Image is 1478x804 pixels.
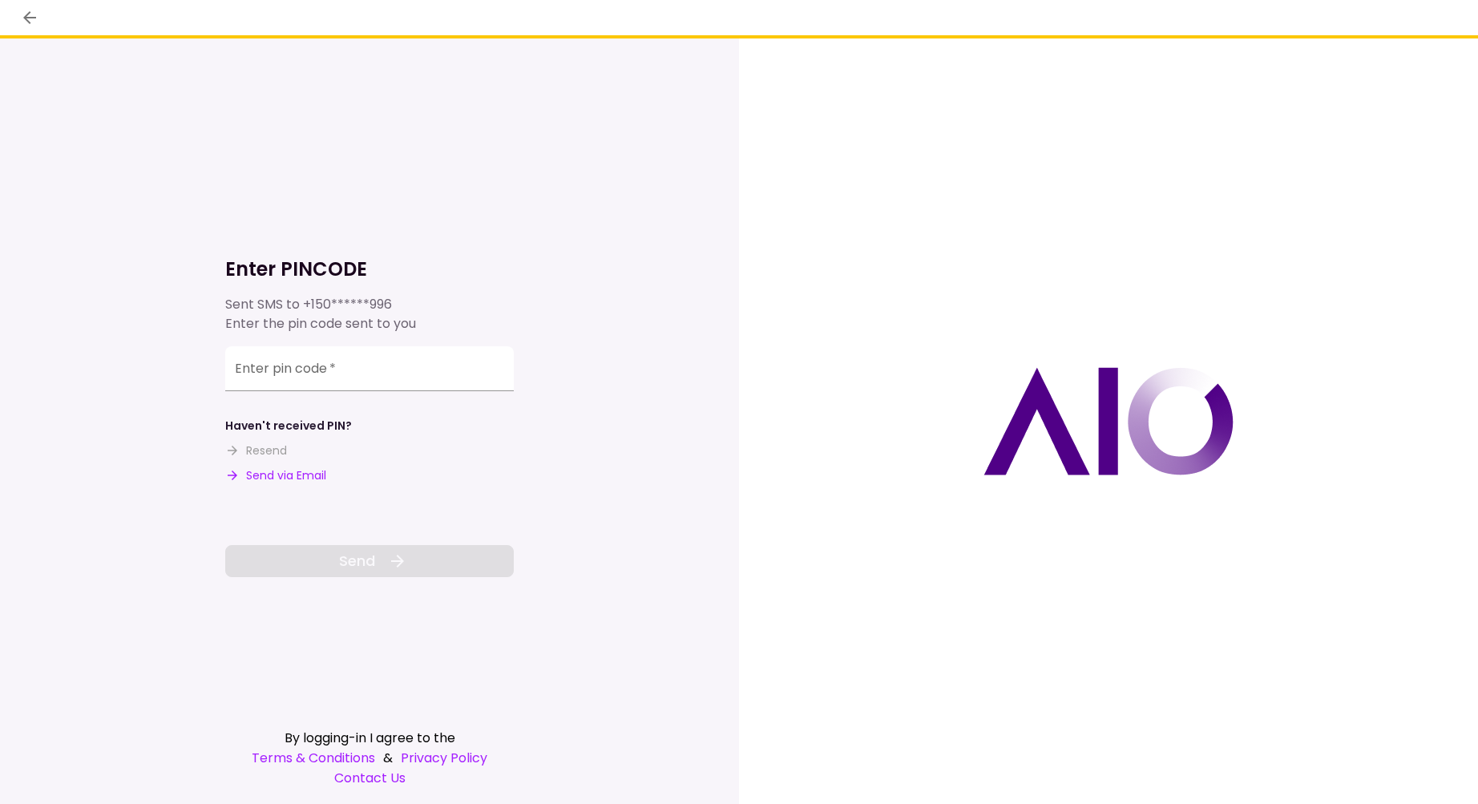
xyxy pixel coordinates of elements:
a: Contact Us [225,768,514,788]
a: Privacy Policy [401,748,487,768]
button: Send via Email [225,467,326,484]
span: Send [339,550,375,572]
div: Haven't received PIN? [225,418,352,434]
button: Send [225,545,514,577]
div: By logging-in I agree to the [225,728,514,748]
div: & [225,748,514,768]
a: Terms & Conditions [252,748,375,768]
img: AIO logo [983,367,1234,475]
h1: Enter PINCODE [225,257,514,282]
div: Sent SMS to Enter the pin code sent to you [225,295,514,333]
button: back [16,4,43,31]
button: Resend [225,442,287,459]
